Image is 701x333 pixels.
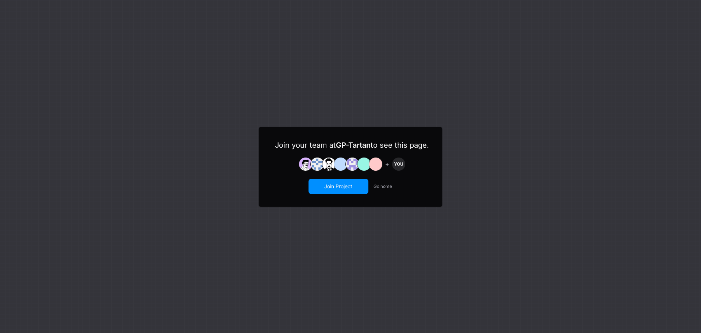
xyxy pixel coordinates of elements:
[311,158,324,171] img: 168196587
[299,158,312,171] img: avatar
[392,158,405,171] p: You
[346,158,359,171] img: 179045704
[374,183,392,189] button: Go home
[309,179,368,193] button: Join Project
[275,141,336,150] span: Join your team at
[385,160,389,169] div: +
[322,158,336,171] img: 173912707
[371,141,429,150] span: to see this page.
[336,141,371,150] span: GP-Tartan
